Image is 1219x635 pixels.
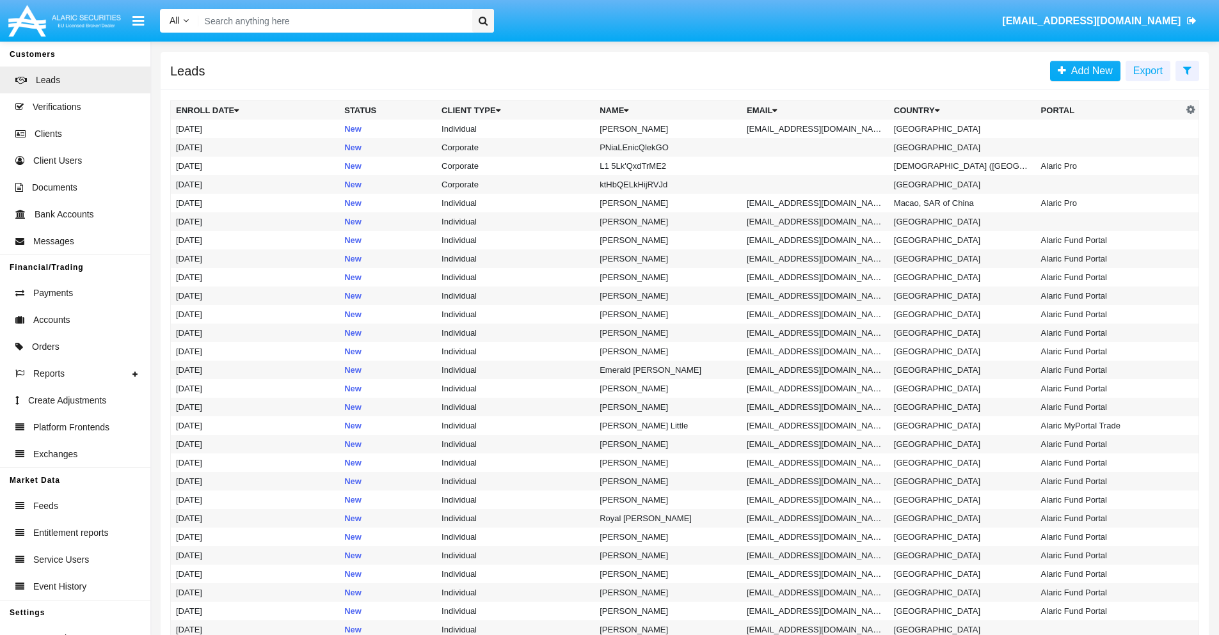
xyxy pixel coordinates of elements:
td: [PERSON_NAME] [594,286,742,305]
td: [DATE] [171,249,340,268]
span: Bank Accounts [35,208,94,221]
td: New [339,398,436,416]
td: New [339,361,436,379]
td: [GEOGRAPHIC_DATA] [889,231,1036,249]
span: [EMAIL_ADDRESS][DOMAIN_NAME] [1002,15,1181,26]
td: Individual [436,342,594,361]
td: New [339,324,436,342]
th: Country [889,101,1036,120]
td: [PERSON_NAME] [594,268,742,286]
td: Alaric Fund Portal [1036,546,1183,565]
td: [PERSON_NAME] [594,305,742,324]
td: Individual [436,546,594,565]
td: [PERSON_NAME] [594,379,742,398]
td: [EMAIL_ADDRESS][DOMAIN_NAME] [742,435,889,453]
td: [PERSON_NAME] [594,398,742,416]
td: [EMAIL_ADDRESS][DOMAIN_NAME] [742,379,889,398]
td: [DEMOGRAPHIC_DATA] ([GEOGRAPHIC_DATA]) [889,157,1036,175]
td: Individual [436,453,594,472]
td: [PERSON_NAME] [594,602,742,620]
td: Individual [436,268,594,286]
th: Name [594,101,742,120]
td: [GEOGRAPHIC_DATA] [889,583,1036,602]
td: Alaric Fund Portal [1036,565,1183,583]
td: Alaric Fund Portal [1036,398,1183,416]
td: [DATE] [171,435,340,453]
td: [EMAIL_ADDRESS][DOMAIN_NAME] [742,528,889,546]
td: Individual [436,324,594,342]
td: [DATE] [171,361,340,379]
td: [DATE] [171,305,340,324]
td: [GEOGRAPHIC_DATA] [889,546,1036,565]
span: Service Users [33,553,89,567]
td: Individual [436,602,594,620]
td: New [339,416,436,435]
td: [EMAIL_ADDRESS][DOMAIN_NAME] [742,583,889,602]
td: Alaric Fund Portal [1036,435,1183,453]
td: [GEOGRAPHIC_DATA] [889,528,1036,546]
td: [GEOGRAPHIC_DATA] [889,565,1036,583]
span: Documents [32,181,77,194]
td: [EMAIL_ADDRESS][DOMAIN_NAME] [742,453,889,472]
td: Individual [436,305,594,324]
td: [PERSON_NAME] [594,546,742,565]
th: Status [339,101,436,120]
span: Leads [36,74,60,87]
td: [GEOGRAPHIC_DATA] [889,286,1036,305]
td: New [339,472,436,490]
td: [DATE] [171,583,340,602]
td: Individual [436,472,594,490]
td: [PERSON_NAME] [594,120,742,138]
span: Add New [1066,65,1113,76]
span: Export [1133,65,1163,76]
td: [EMAIL_ADDRESS][DOMAIN_NAME] [742,305,889,324]
td: [GEOGRAPHIC_DATA] [889,435,1036,453]
td: Individual [436,194,594,212]
td: New [339,602,436,620]
h5: Leads [170,66,205,76]
td: [EMAIL_ADDRESS][DOMAIN_NAME] [742,602,889,620]
span: Feeds [33,499,58,513]
span: Entitlement reports [33,526,109,540]
td: [DATE] [171,472,340,490]
td: New [339,509,436,528]
span: Platform Frontends [33,421,109,434]
td: L1 5Lk'QxdTrME2 [594,157,742,175]
span: Client Users [33,154,82,168]
td: Alaric Fund Portal [1036,490,1183,509]
td: Individual [436,361,594,379]
td: Alaric Fund Portal [1036,268,1183,286]
td: [PERSON_NAME] [594,583,742,602]
td: [DATE] [171,416,340,435]
td: New [339,231,436,249]
td: New [339,157,436,175]
td: Alaric Fund Portal [1036,528,1183,546]
span: Verifications [33,100,81,114]
td: New [339,379,436,398]
td: Alaric Pro [1036,194,1183,212]
td: [DATE] [171,453,340,472]
th: Email [742,101,889,120]
td: [PERSON_NAME] [594,528,742,546]
td: Individual [436,286,594,305]
td: Individual [436,231,594,249]
td: [PERSON_NAME] [594,249,742,268]
td: Alaric MyPortal Trade [1036,416,1183,435]
td: New [339,194,436,212]
td: Alaric Fund Portal [1036,361,1183,379]
td: Individual [436,212,594,231]
td: [EMAIL_ADDRESS][DOMAIN_NAME] [742,231,889,249]
span: Clients [35,127,62,141]
td: Alaric Fund Portal [1036,249,1183,268]
td: [DATE] [171,490,340,509]
td: [DATE] [171,342,340,361]
span: Event History [33,580,86,593]
a: [EMAIL_ADDRESS][DOMAIN_NAME] [996,3,1203,39]
td: Individual [436,398,594,416]
td: Individual [436,583,594,602]
td: [PERSON_NAME] [594,212,742,231]
td: New [339,212,436,231]
td: [GEOGRAPHIC_DATA] [889,472,1036,490]
td: [EMAIL_ADDRESS][DOMAIN_NAME] [742,268,889,286]
td: [GEOGRAPHIC_DATA] [889,138,1036,157]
